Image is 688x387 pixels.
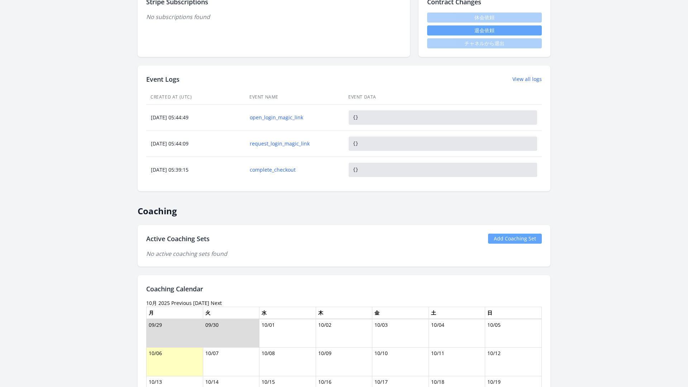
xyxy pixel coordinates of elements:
th: 木 [316,307,372,319]
span: 休会依頼 [427,13,542,23]
a: Previous [171,300,192,306]
a: [DATE] [193,300,209,306]
span: チャネルから退出 [427,38,542,48]
div: [DATE] 05:44:49 [147,114,245,121]
th: 金 [372,307,429,319]
time: 10月 2025 [146,300,170,306]
a: open_login_magic_link [250,114,339,121]
div: [DATE] 05:39:15 [147,166,245,173]
td: 10/08 [259,348,316,376]
th: Created At (UTC) [146,90,245,105]
td: 10/10 [372,348,429,376]
pre: {} [349,163,537,177]
div: [DATE] 05:44:09 [147,140,245,147]
th: Event Name [245,90,344,105]
th: 土 [429,307,485,319]
p: No subscriptions found [146,13,401,21]
h2: Coaching Calendar [146,284,542,294]
a: Add Coaching Set [488,234,542,244]
h2: Active Coaching Sets [146,234,210,244]
h2: Event Logs [146,74,180,84]
a: request_login_magic_link [250,140,339,147]
td: 10/01 [259,319,316,348]
th: 月 [147,307,203,319]
th: 火 [203,307,259,319]
td: 10/03 [372,319,429,348]
th: 日 [485,307,542,319]
td: 10/07 [203,348,259,376]
th: 水 [259,307,316,319]
td: 10/09 [316,348,372,376]
th: Event Data [344,90,542,105]
td: 10/12 [485,348,542,376]
button: 退会依頼 [427,25,542,35]
a: View all logs [512,76,542,83]
td: 10/05 [485,319,542,348]
td: 10/02 [316,319,372,348]
td: 09/29 [147,319,203,348]
td: 10/04 [429,319,485,348]
pre: {} [349,110,537,125]
a: complete_checkout [250,166,339,173]
pre: {} [349,137,537,151]
h2: Coaching [138,200,550,216]
p: No active coaching sets found [146,249,542,258]
a: Next [211,300,222,306]
td: 10/11 [429,348,485,376]
td: 09/30 [203,319,259,348]
td: 10/06 [147,348,203,376]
